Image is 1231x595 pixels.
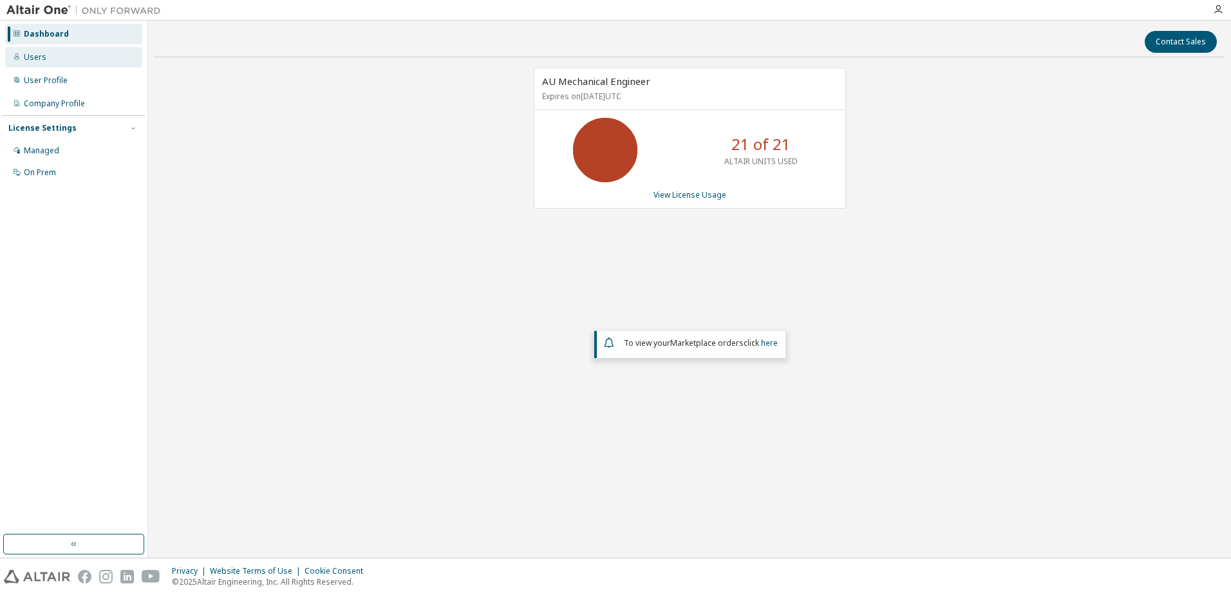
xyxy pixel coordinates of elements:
p: Expires on [DATE] UTC [542,91,834,102]
p: ALTAIR UNITS USED [724,156,798,167]
img: linkedin.svg [120,570,134,583]
div: Users [24,52,46,62]
img: facebook.svg [78,570,91,583]
img: instagram.svg [99,570,113,583]
p: © 2025 Altair Engineering, Inc. All Rights Reserved. [172,576,371,587]
span: AU Mechanical Engineer [542,75,650,88]
div: On Prem [24,167,56,178]
div: Cookie Consent [305,566,371,576]
a: here [761,337,778,348]
div: Company Profile [24,99,85,109]
div: License Settings [8,123,77,133]
div: Privacy [172,566,210,576]
a: View License Usage [653,189,726,200]
img: youtube.svg [142,570,160,583]
em: Marketplace orders [670,337,744,348]
div: User Profile [24,75,68,86]
div: Website Terms of Use [210,566,305,576]
span: To view your click [624,337,778,348]
p: 21 of 21 [731,133,791,155]
div: Managed [24,146,59,156]
img: Altair One [6,4,167,17]
div: Dashboard [24,29,69,39]
button: Contact Sales [1145,31,1217,53]
img: altair_logo.svg [4,570,70,583]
